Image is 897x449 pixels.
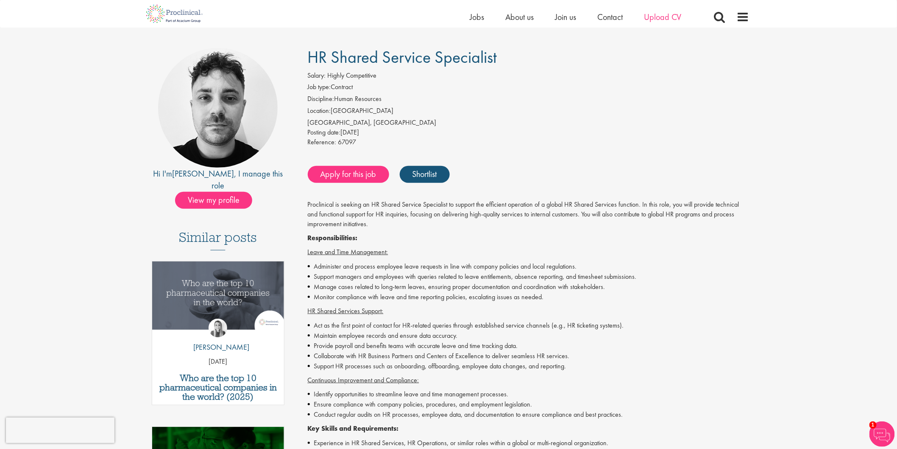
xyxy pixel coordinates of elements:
li: Support HR processes such as onboarding, offboarding, employee data changes, and reporting. [308,361,750,371]
li: Provide payroll and benefits teams with accurate leave and time tracking data. [308,341,750,351]
span: Highly Competitive [328,71,377,80]
a: View my profile [175,194,261,205]
iframe: reCAPTCHA [6,418,114,443]
div: Hi I'm , I manage this role [148,168,289,192]
li: Collaborate with HR Business Partners and Centers of Excellence to deliver seamless HR services. [308,351,750,361]
span: HR Shared Service Specialist [308,46,497,68]
img: Hannah Burke [209,319,227,337]
a: Jobs [470,11,484,22]
img: Top 10 pharmaceutical companies in the world 2025 [152,261,284,330]
span: Posting date: [308,128,341,137]
li: Maintain employee records and ensure data accuracy. [308,331,750,341]
li: Act as the first point of contact for HR-related queries through established service channels (e.... [308,320,750,331]
img: imeage of recruiter Dean Fisher [158,48,278,168]
p: [DATE] [152,357,284,367]
strong: Key Skills and Requirements: [308,424,399,433]
li: Identify opportunities to streamline leave and time management processes. [308,389,750,399]
a: Upload CV [644,11,682,22]
span: 67097 [338,138,357,146]
div: [DATE] [308,128,750,138]
a: About us [505,11,534,22]
a: Contact [597,11,623,22]
li: Human Resources [308,94,750,106]
span: Continuous Improvement and Compliance: [308,376,419,384]
li: Manage cases related to long-term leaves, ensuring proper documentation and coordination with sta... [308,282,750,292]
div: [GEOGRAPHIC_DATA], [GEOGRAPHIC_DATA] [308,118,750,128]
li: Contract [308,82,750,94]
li: [GEOGRAPHIC_DATA] [308,106,750,118]
h3: Similar posts [179,230,257,250]
li: Support managers and employees with queries related to leave entitlements, absence reporting, and... [308,272,750,282]
a: Shortlist [400,166,450,183]
a: Who are the top 10 pharmaceutical companies in the world? (2025) [156,373,280,401]
p: Proclinical is seeking an HR Shared Service Specialist to support the efficient operation of a gl... [308,200,750,229]
li: Ensure compliance with company policies, procedures, and employment legislation. [308,399,750,410]
label: Salary: [308,71,326,81]
li: Monitor compliance with leave and time reporting policies, escalating issues as needed. [308,292,750,302]
label: Job type: [308,82,331,92]
label: Reference: [308,138,337,147]
a: Join us [555,11,576,22]
label: Discipline: [308,94,334,104]
a: Hannah Burke [PERSON_NAME] [187,319,249,357]
li: Conduct regular audits on HR processes, employee data, and documentation to ensure compliance and... [308,410,750,420]
a: Link to a post [152,261,284,337]
a: [PERSON_NAME] [172,168,234,179]
strong: Responsibilities: [308,233,358,242]
p: [PERSON_NAME] [187,342,249,353]
img: Chatbot [869,421,895,447]
li: Administer and process employee leave requests in line with company policies and local regulations. [308,261,750,272]
li: Experience in HR Shared Services, HR Operations, or similar roles within a global or multi-region... [308,438,750,448]
span: 1 [869,421,877,429]
label: Location: [308,106,331,116]
span: HR Shared Services Support: [308,306,384,315]
a: Apply for this job [308,166,389,183]
span: View my profile [175,192,252,209]
span: Leave and Time Management: [308,247,388,256]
